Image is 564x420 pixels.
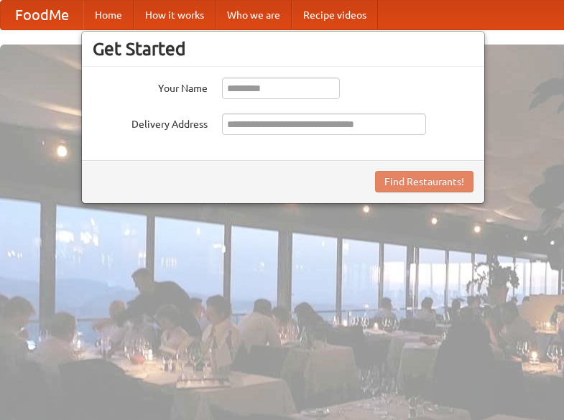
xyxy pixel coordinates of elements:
[1,1,83,29] a: FoodMe
[292,1,378,29] a: Recipe videos
[216,1,292,29] a: Who we are
[93,38,473,60] h3: Get Started
[93,113,208,131] label: Delivery Address
[134,1,216,29] a: How it works
[83,1,134,29] a: Home
[93,78,208,95] label: Your Name
[375,171,473,192] button: Find Restaurants!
